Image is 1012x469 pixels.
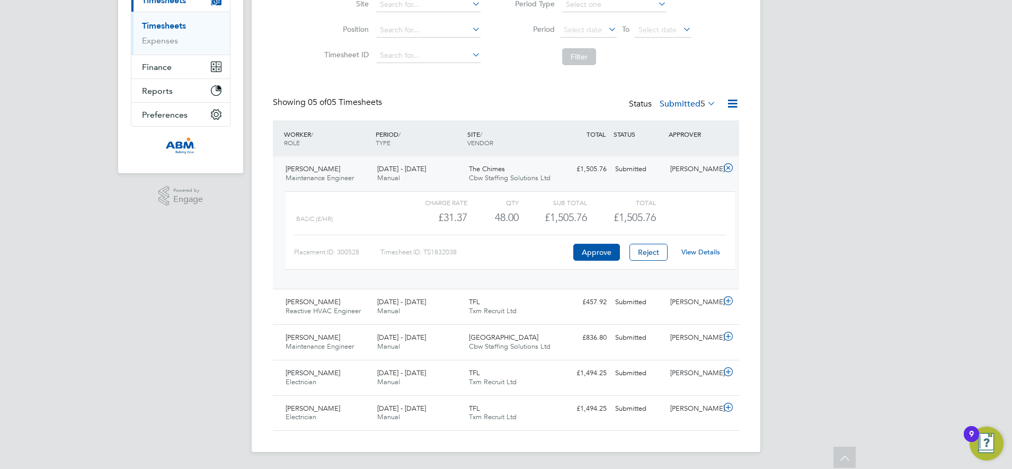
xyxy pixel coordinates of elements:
[158,186,203,206] a: Powered byEngage
[469,333,538,342] span: [GEOGRAPHIC_DATA]
[519,196,587,209] div: Sub Total
[286,333,340,342] span: [PERSON_NAME]
[399,209,467,226] div: £31.37
[321,50,369,59] label: Timesheet ID
[131,79,230,102] button: Reports
[660,99,716,109] label: Submitted
[666,329,721,347] div: [PERSON_NAME]
[286,368,340,377] span: [PERSON_NAME]
[377,333,426,342] span: [DATE] - [DATE]
[294,244,380,261] div: Placement ID: 300528
[377,306,400,315] span: Manual
[969,434,974,448] div: 9
[507,24,555,34] label: Period
[587,196,655,209] div: Total
[611,294,666,311] div: Submitted
[377,297,426,306] span: [DATE] - [DATE]
[469,368,480,377] span: TFL
[377,164,426,173] span: [DATE] - [DATE]
[165,137,196,154] img: abm-technical-logo-retina.png
[638,25,677,34] span: Select date
[376,23,481,38] input: Search for...
[587,130,606,138] span: TOTAL
[469,173,551,182] span: Cbw Staffing Solutions Ltd
[556,161,611,178] div: £1,505.76
[142,36,178,46] a: Expenses
[681,247,720,256] a: View Details
[286,404,340,413] span: [PERSON_NAME]
[376,48,481,63] input: Search for...
[380,244,571,261] div: Timesheet ID: TS1832038
[377,404,426,413] span: [DATE] - [DATE]
[469,164,505,173] span: The Chimes
[377,368,426,377] span: [DATE] - [DATE]
[467,196,519,209] div: QTY
[377,173,400,182] span: Manual
[465,125,556,152] div: SITE
[619,22,633,36] span: To
[398,130,401,138] span: /
[173,186,203,195] span: Powered by
[467,138,493,147] span: VENDOR
[556,294,611,311] div: £457.92
[142,110,188,120] span: Preferences
[611,125,666,144] div: STATUS
[131,12,230,55] div: Timesheets
[296,215,333,223] span: Basic (£/HR)
[308,97,327,108] span: 05 of
[611,365,666,382] div: Submitted
[562,48,596,65] button: Filter
[700,99,705,109] span: 5
[469,412,517,421] span: Txm Recruit Ltd
[284,138,300,147] span: ROLE
[286,377,316,386] span: Electrician
[131,137,230,154] a: Go to home page
[308,97,382,108] span: 05 Timesheets
[286,342,354,351] span: Maintenance Engineer
[480,130,482,138] span: /
[377,412,400,421] span: Manual
[556,400,611,418] div: £1,494.25
[286,412,316,421] span: Electrician
[666,400,721,418] div: [PERSON_NAME]
[467,209,519,226] div: 48.00
[629,244,668,261] button: Reject
[373,125,465,152] div: PERIOD
[311,130,313,138] span: /
[286,306,361,315] span: Reactive HVAC Engineer
[469,306,517,315] span: Txm Recruit Ltd
[611,161,666,178] div: Submitted
[666,125,721,144] div: APPROVER
[556,365,611,382] div: £1,494.25
[556,329,611,347] div: £836.80
[273,97,384,108] div: Showing
[377,342,400,351] span: Manual
[286,297,340,306] span: [PERSON_NAME]
[666,365,721,382] div: [PERSON_NAME]
[131,55,230,78] button: Finance
[376,138,390,147] span: TYPE
[281,125,373,152] div: WORKER
[564,25,602,34] span: Select date
[377,377,400,386] span: Manual
[666,294,721,311] div: [PERSON_NAME]
[173,195,203,204] span: Engage
[970,427,1004,461] button: Open Resource Center, 9 new notifications
[519,209,587,226] div: £1,505.76
[321,24,369,34] label: Position
[142,86,173,96] span: Reports
[286,164,340,173] span: [PERSON_NAME]
[399,196,467,209] div: Charge rate
[131,103,230,126] button: Preferences
[614,211,656,224] span: £1,505.76
[469,377,517,386] span: Txm Recruit Ltd
[286,173,354,182] span: Maintenance Engineer
[573,244,620,261] button: Approve
[611,400,666,418] div: Submitted
[469,297,480,306] span: TFL
[142,62,172,72] span: Finance
[629,97,718,112] div: Status
[469,342,551,351] span: Cbw Staffing Solutions Ltd
[469,404,480,413] span: TFL
[611,329,666,347] div: Submitted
